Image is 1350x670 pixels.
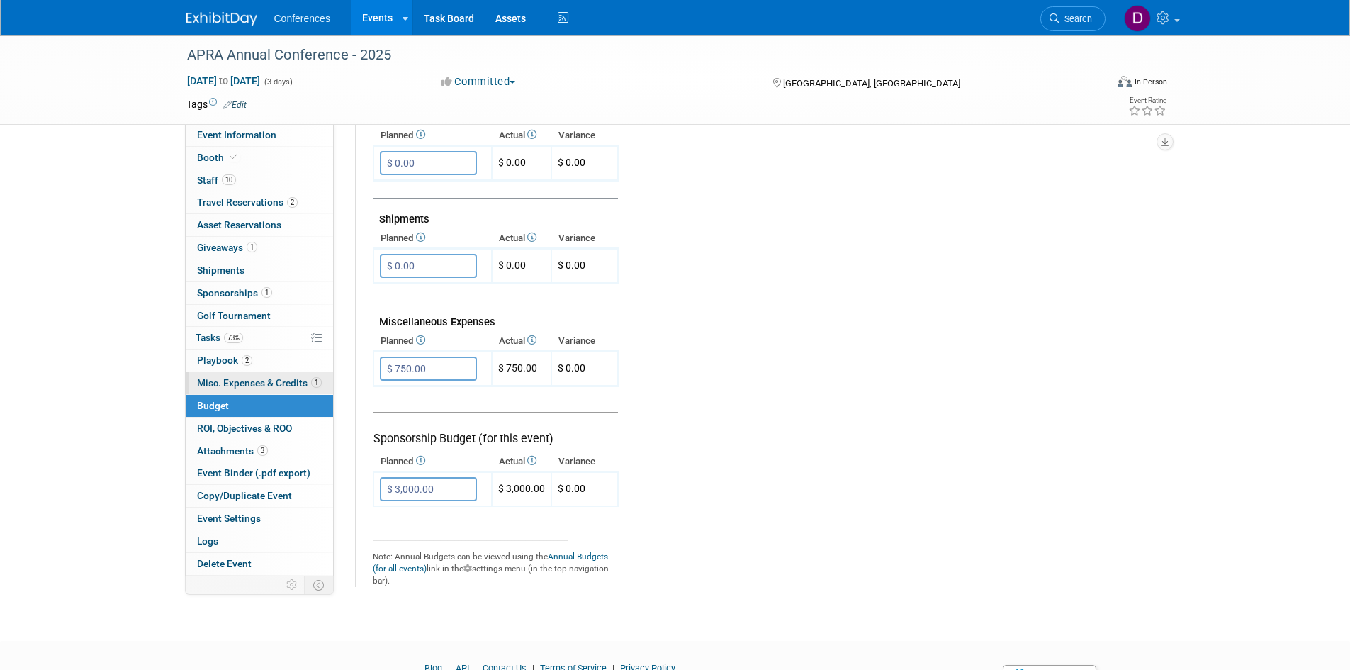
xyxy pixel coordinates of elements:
span: $ 0.00 [558,483,585,494]
a: Giveaways1 [186,237,333,259]
div: Event Format [1022,74,1168,95]
td: $ 0.00 [492,146,551,181]
span: Golf Tournament [197,310,271,321]
span: Travel Reservations [197,196,298,208]
a: Shipments [186,259,333,281]
div: APRA Annual Conference - 2025 [182,43,1084,68]
td: Miscellaneous Expenses [373,301,618,332]
a: Misc. Expenses & Credits1 [186,372,333,394]
a: Delete Event [186,553,333,575]
th: Planned [373,331,492,351]
span: 2 [242,355,252,366]
span: 1 [311,377,322,388]
a: Tasks73% [186,327,333,349]
a: Search [1040,6,1106,31]
a: Edit [223,100,247,110]
i: Booth reservation complete [230,153,237,161]
span: to [217,75,230,86]
span: Sponsorships [197,287,272,298]
span: 2 [287,197,298,208]
td: $ 750.00 [492,352,551,386]
th: Variance [551,331,618,351]
span: Logs [197,535,218,547]
a: Travel Reservations2 [186,191,333,213]
span: ROI, Objectives & ROO [197,423,292,434]
td: Toggle Event Tabs [304,576,333,594]
span: Misc. Expenses & Credits [197,377,322,389]
a: Copy/Duplicate Event [186,485,333,507]
span: Tasks [196,332,243,343]
span: (3 days) [263,77,293,86]
th: Planned [373,452,492,471]
span: Attachments [197,445,268,457]
span: Search [1059,13,1092,24]
a: Asset Reservations [186,214,333,236]
a: Event Settings [186,508,333,530]
span: $ 0.00 [558,157,585,168]
span: Staff [197,174,236,186]
button: Committed [437,74,521,89]
span: 10 [222,174,236,185]
th: Variance [551,125,618,145]
th: Variance [551,228,618,248]
th: Actual [492,228,551,248]
div: Sponsorship Budget (for this event) [373,412,618,447]
span: $ 0.00 [558,362,585,374]
td: Shipments [373,199,618,229]
span: Shipments [197,264,244,276]
td: Personalize Event Tab Strip [280,576,305,594]
span: 1 [261,287,272,298]
span: $ 0.00 [558,259,585,271]
span: Delete Event [197,558,252,569]
div: Event Rating [1128,97,1166,104]
span: [GEOGRAPHIC_DATA], [GEOGRAPHIC_DATA] [783,78,960,89]
th: Actual [492,331,551,351]
a: Staff10 [186,169,333,191]
span: Booth [197,152,240,163]
img: Format-Inperson.png [1118,76,1132,87]
a: Booth [186,147,333,169]
span: 73% [224,333,243,343]
a: Event Binder (.pdf export) [186,462,333,484]
a: ROI, Objectives & ROO [186,418,333,440]
a: Logs [186,530,333,552]
a: Sponsorships1 [186,282,333,304]
span: Event Settings [197,513,261,524]
span: Conferences [274,13,330,24]
span: Event Information [197,129,276,140]
span: 1 [247,242,257,252]
a: Playbook2 [186,350,333,372]
span: Copy/Duplicate Event [197,490,292,501]
span: [DATE] [DATE] [186,74,261,87]
div: _______________________________________________________ [373,532,619,544]
img: ExhibitDay [186,12,257,26]
span: Event Binder (.pdf export) [197,467,310,479]
th: Actual [492,452,551,471]
span: 3 [257,445,268,456]
a: Event Information [186,124,333,146]
th: Variance [551,452,618,471]
span: Giveaways [197,242,257,253]
td: $ 0.00 [492,249,551,284]
th: Actual [492,125,551,145]
div: In-Person [1134,77,1167,87]
span: Budget [197,400,229,411]
th: Planned [373,125,492,145]
img: Diane Arabia [1124,5,1151,32]
a: Budget [186,395,333,417]
span: Asset Reservations [197,219,281,230]
a: Attachments3 [186,440,333,462]
td: Tags [186,97,247,111]
div: Note: Annual Budgets can be viewed using the link in the settings menu (in the top navigation bar). [373,544,619,587]
span: Playbook [197,354,252,366]
th: Planned [373,228,492,248]
td: $ 3,000.00 [492,472,551,507]
a: Golf Tournament [186,305,333,327]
